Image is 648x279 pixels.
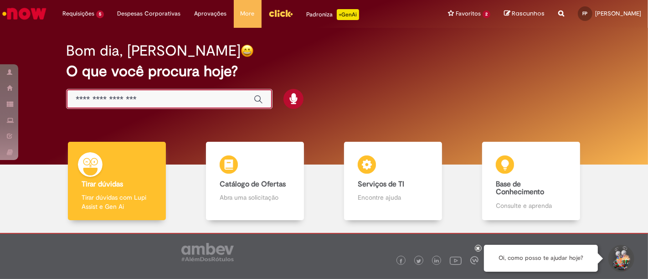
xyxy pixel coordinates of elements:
b: Catálogo de Ofertas [220,180,286,189]
span: Requisições [62,9,94,18]
img: logo_footer_linkedin.png [434,258,439,264]
span: Aprovações [195,9,227,18]
a: Rascunhos [504,10,545,18]
img: logo_footer_ambev_rotulo_gray.png [181,243,234,261]
img: logo_footer_workplace.png [470,256,478,264]
a: Serviços de TI Encontre ajuda [324,142,462,221]
button: Iniciar Conversa de Suporte [607,245,634,272]
h2: O que você procura hoje? [66,63,582,79]
div: Padroniza [307,9,359,20]
h2: Bom dia, [PERSON_NAME] [66,43,241,59]
p: Tirar dúvidas com Lupi Assist e Gen Ai [82,193,152,211]
img: click_logo_yellow_360x200.png [268,6,293,20]
p: Encontre ajuda [358,193,428,202]
span: Favoritos [456,9,481,18]
span: FP [583,10,588,16]
img: happy-face.png [241,44,254,57]
span: Rascunhos [512,9,545,18]
b: Serviços de TI [358,180,404,189]
img: ServiceNow [1,5,48,23]
a: Tirar dúvidas Tirar dúvidas com Lupi Assist e Gen Ai [48,142,186,221]
p: Abra uma solicitação [220,193,290,202]
img: logo_footer_facebook.png [399,259,403,263]
b: Tirar dúvidas [82,180,123,189]
a: Catálogo de Ofertas Abra uma solicitação [186,142,324,221]
a: Base de Conhecimento Consulte e aprenda [462,142,600,221]
span: Despesas Corporativas [118,9,181,18]
img: logo_footer_twitter.png [417,259,421,263]
span: 2 [483,10,490,18]
b: Base de Conhecimento [496,180,544,197]
p: Consulte e aprenda [496,201,566,210]
div: Oi, como posso te ajudar hoje? [484,245,598,272]
span: [PERSON_NAME] [595,10,641,17]
img: logo_footer_youtube.png [450,254,462,266]
span: More [241,9,255,18]
span: 5 [96,10,104,18]
p: +GenAi [337,9,359,20]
